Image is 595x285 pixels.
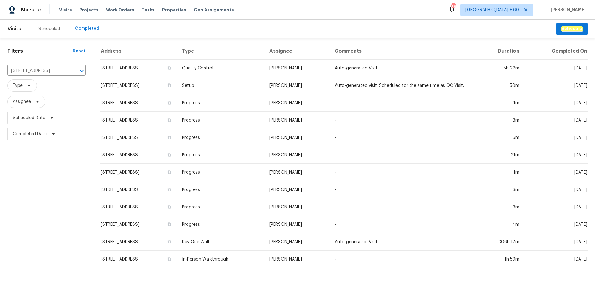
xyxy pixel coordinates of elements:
td: [STREET_ADDRESS] [100,77,177,94]
th: Type [177,43,264,60]
td: - [330,251,476,268]
td: [PERSON_NAME] [264,146,330,164]
td: [DATE] [524,251,588,268]
td: [STREET_ADDRESS] [100,198,177,216]
td: 21m [476,146,524,164]
div: 687 [451,4,456,10]
span: Maestro [21,7,42,13]
em: Schedule [561,26,583,31]
td: - [330,181,476,198]
span: Completed Date [13,131,47,137]
td: [DATE] [524,77,588,94]
td: 3m [476,198,524,216]
td: [PERSON_NAME] [264,129,330,146]
th: Assignee [264,43,330,60]
td: [STREET_ADDRESS] [100,112,177,129]
button: Copy Address [166,65,172,71]
button: Copy Address [166,117,172,123]
td: Auto-generated visit. Scheduled for the same time as QC Visit. [330,77,476,94]
td: - [330,164,476,181]
td: Progress [177,112,264,129]
td: [DATE] [524,112,588,129]
td: [PERSON_NAME] [264,181,330,198]
input: Search for an address... [7,66,68,76]
td: Auto-generated Visit [330,233,476,251]
td: [STREET_ADDRESS] [100,146,177,164]
td: Progress [177,146,264,164]
span: [GEOGRAPHIC_DATA] + 60 [465,7,519,13]
td: 50m [476,77,524,94]
span: Visits [7,22,21,36]
button: Copy Address [166,100,172,105]
span: Type [13,82,23,89]
td: - [330,146,476,164]
td: In-Person Walkthrough [177,251,264,268]
td: [PERSON_NAME] [264,164,330,181]
td: [PERSON_NAME] [264,112,330,129]
button: Copy Address [166,187,172,192]
button: Copy Address [166,239,172,244]
td: Progress [177,181,264,198]
td: [STREET_ADDRESS] [100,94,177,112]
td: 4m [476,216,524,233]
span: Properties [162,7,186,13]
span: Scheduled Date [13,115,45,121]
td: Setup [177,77,264,94]
td: [PERSON_NAME] [264,251,330,268]
td: Progress [177,216,264,233]
td: - [330,129,476,146]
button: Open [77,67,86,75]
span: Tasks [142,8,155,12]
td: [PERSON_NAME] [264,94,330,112]
button: Copy Address [166,82,172,88]
td: - [330,198,476,216]
td: Day One Walk [177,233,264,251]
td: Progress [177,129,264,146]
td: [DATE] [524,94,588,112]
td: [DATE] [524,164,588,181]
td: - [330,112,476,129]
td: 306h 17m [476,233,524,251]
td: [STREET_ADDRESS] [100,164,177,181]
td: 1h 59m [476,251,524,268]
td: [PERSON_NAME] [264,60,330,77]
h1: Filters [7,48,73,54]
td: [DATE] [524,198,588,216]
th: Duration [476,43,524,60]
td: [STREET_ADDRESS] [100,251,177,268]
div: Reset [73,48,86,54]
td: 6m [476,129,524,146]
td: Progress [177,198,264,216]
button: Schedule [556,23,588,35]
td: [STREET_ADDRESS] [100,233,177,251]
th: Address [100,43,177,60]
span: Geo Assignments [194,7,234,13]
th: Comments [330,43,476,60]
td: [DATE] [524,60,588,77]
td: [PERSON_NAME] [264,198,330,216]
td: [PERSON_NAME] [264,216,330,233]
td: Progress [177,164,264,181]
td: [STREET_ADDRESS] [100,129,177,146]
td: [DATE] [524,146,588,164]
td: - [330,94,476,112]
span: [PERSON_NAME] [548,7,586,13]
td: Quality Control [177,60,264,77]
button: Copy Address [166,169,172,175]
td: [STREET_ADDRESS] [100,181,177,198]
span: Visits [59,7,72,13]
td: Auto-generated Visit [330,60,476,77]
td: [PERSON_NAME] [264,233,330,251]
div: Scheduled [38,26,60,32]
button: Copy Address [166,256,172,262]
td: 3m [476,181,524,198]
button: Copy Address [166,135,172,140]
td: - [330,216,476,233]
td: [STREET_ADDRESS] [100,216,177,233]
td: [STREET_ADDRESS] [100,60,177,77]
span: Work Orders [106,7,134,13]
td: [DATE] [524,181,588,198]
button: Copy Address [166,221,172,227]
td: 1m [476,94,524,112]
span: Projects [79,7,99,13]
